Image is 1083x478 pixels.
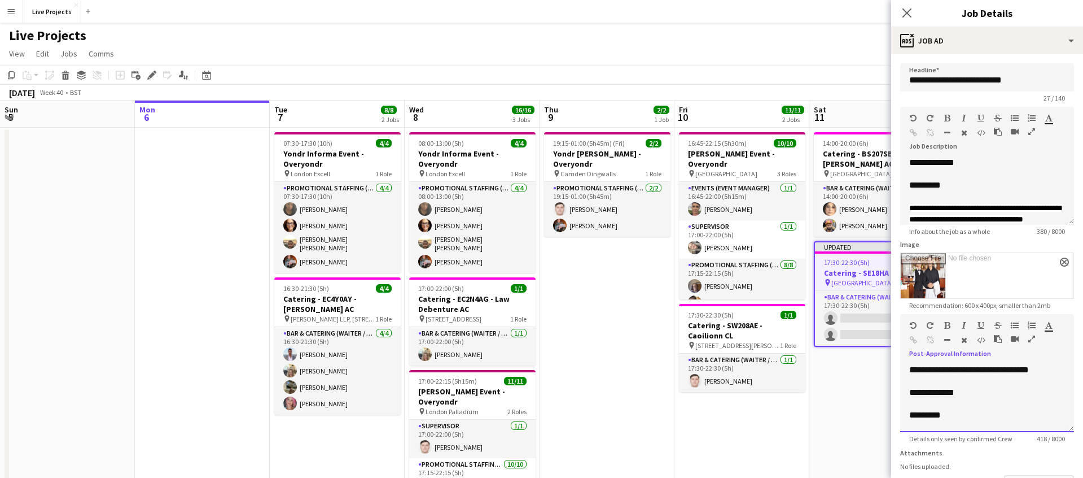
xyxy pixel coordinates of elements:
[5,105,18,115] span: Sun
[1011,334,1019,344] button: Insert video
[900,301,1059,310] span: Recommendation: 600 x 400px, smaller than 2mb
[409,132,536,273] app-job-card: 08:00-13:00 (5h)4/4Yondr Informa Event - Overyondr London Excell1 RolePromotional Staffing (Exhib...
[782,115,804,124] div: 2 Jobs
[679,182,805,220] app-card-role: Events (Event Manager)1/116:45-22:00 (5h15m)[PERSON_NAME]
[139,105,155,115] span: Mon
[646,139,661,147] span: 2/2
[994,114,1002,123] button: Strikethrough
[909,114,917,123] button: Undo
[409,420,536,458] app-card-role: Supervisor1/117:00-22:00 (5h)[PERSON_NAME]
[977,128,985,137] button: HTML Code
[977,336,985,345] button: HTML Code
[679,149,805,169] h3: [PERSON_NAME] Event - Overyondr
[553,139,625,147] span: 19:15-01:00 (5h45m) (Fri)
[56,46,82,61] a: Jobs
[943,336,951,345] button: Horizontal Line
[382,115,399,124] div: 2 Jobs
[960,321,968,330] button: Italic
[418,284,464,293] span: 17:00-22:00 (5h)
[688,139,747,147] span: 16:45-22:15 (5h30m)
[654,115,669,124] div: 1 Job
[544,132,670,237] app-job-card: 19:15-01:00 (5h45m) (Fri)2/2Yondr [PERSON_NAME] - Overyondr Camden Dingwalls1 RolePromotional Sta...
[815,242,939,251] div: Updated
[812,111,826,124] span: 11
[695,341,780,350] span: [STREET_ADDRESS][PERSON_NAME]
[960,128,968,137] button: Clear Formatting
[774,139,796,147] span: 10/10
[823,139,869,147] span: 14:00-20:00 (6h)
[60,49,77,59] span: Jobs
[900,227,999,236] span: Info about the job as a whole
[32,46,54,61] a: Edit
[994,321,1002,330] button: Strikethrough
[418,377,477,385] span: 17:00-22:15 (5h15m)
[138,111,155,124] span: 6
[274,294,401,314] h3: Catering - EC4Y0AY - [PERSON_NAME] AC
[815,268,939,278] h3: Catering - SE18HA - Hugo AC
[274,132,401,273] app-job-card: 07:30-17:30 (10h)4/4Yondr Informa Event - Overyondr London Excell1 RolePromotional Staffing (Exhi...
[977,321,985,330] button: Underline
[507,407,527,416] span: 2 Roles
[542,111,558,124] span: 9
[376,284,392,293] span: 4/4
[381,106,397,114] span: 8/8
[511,139,527,147] span: 4/4
[994,127,1002,136] button: Paste as plain text
[780,341,796,350] span: 1 Role
[84,46,119,61] a: Comms
[274,182,401,273] app-card-role: Promotional Staffing (Exhibition Host)4/407:30-17:30 (10h)[PERSON_NAME][PERSON_NAME][PERSON_NAME]...
[830,170,915,178] span: [GEOGRAPHIC_DATA], [STREET_ADDRESS]
[1011,321,1019,330] button: Unordered List
[1028,321,1036,330] button: Ordered List
[814,149,940,169] h3: Catering - BS207SB - [PERSON_NAME] AC
[274,105,287,115] span: Tue
[943,114,951,123] button: Bold
[1034,94,1074,102] span: 27 / 140
[512,106,534,114] span: 16/16
[5,46,29,61] a: View
[814,182,940,237] app-card-role: Bar & Catering (Waiter / waitress)2/214:00-20:00 (6h)[PERSON_NAME][PERSON_NAME]
[814,241,940,347] div: Updated17:30-22:30 (5h)0/2Catering - SE18HA - Hugo AC [GEOGRAPHIC_DATA]1 RoleBar & Catering (Wait...
[291,315,375,323] span: [PERSON_NAME] LLP, [STREET_ADDRESS]
[409,294,536,314] h3: Catering - EC2N4AG - Law Debenture AC
[426,315,481,323] span: [STREET_ADDRESS]
[679,304,805,392] div: 17:30-22:30 (5h)1/1Catering - SW208AE - Caoilionn CL [STREET_ADDRESS][PERSON_NAME]1 RoleBar & Cat...
[89,49,114,59] span: Comms
[831,279,893,287] span: [GEOGRAPHIC_DATA]
[926,114,934,123] button: Redo
[814,132,940,237] app-job-card: 14:00-20:00 (6h)2/2Catering - BS207SB - [PERSON_NAME] AC [GEOGRAPHIC_DATA], [STREET_ADDRESS]1 Rol...
[511,284,527,293] span: 1/1
[815,291,939,346] app-card-role: Bar & Catering (Waiter / waitress)0/217:30-22:30 (5h)
[510,315,527,323] span: 1 Role
[283,284,329,293] span: 16:30-21:30 (5h)
[814,105,826,115] span: Sat
[1011,114,1019,123] button: Unordered List
[409,277,536,366] app-job-card: 17:00-22:00 (5h)1/1Catering - EC2N4AG - Law Debenture AC [STREET_ADDRESS]1 RoleBar & Catering (Wa...
[1028,434,1074,443] span: 418 / 8000
[909,321,917,330] button: Undo
[23,1,81,23] button: Live Projects
[943,321,951,330] button: Bold
[679,105,688,115] span: Fri
[409,105,424,115] span: Wed
[900,434,1021,443] span: Details only seen by confirmed Crew
[1045,321,1053,330] button: Text Color
[781,311,796,319] span: 1/1
[426,407,479,416] span: London Palladium
[407,111,424,124] span: 8
[777,170,796,178] span: 3 Roles
[36,49,49,59] span: Edit
[409,386,536,407] h3: [PERSON_NAME] Event - Overyondr
[409,149,536,169] h3: Yondr Informa Event - Overyondr
[3,111,18,124] span: 5
[409,182,536,273] app-card-role: Promotional Staffing (Exhibition Host)4/408:00-13:00 (5h)[PERSON_NAME][PERSON_NAME][PERSON_NAME] ...
[37,88,65,97] span: Week 40
[677,111,688,124] span: 10
[274,277,401,415] app-job-card: 16:30-21:30 (5h)4/4Catering - EC4Y0AY - [PERSON_NAME] AC [PERSON_NAME] LLP, [STREET_ADDRESS]1 Rol...
[544,105,558,115] span: Thu
[654,106,669,114] span: 2/2
[510,170,527,178] span: 1 Role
